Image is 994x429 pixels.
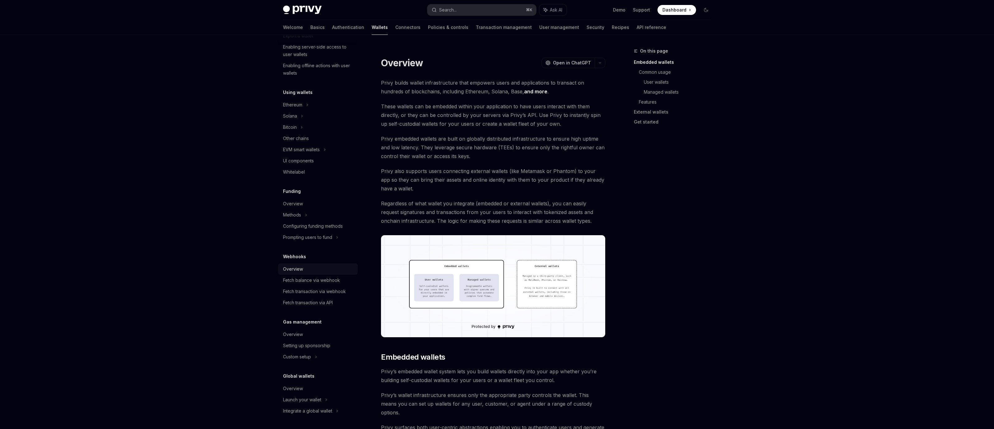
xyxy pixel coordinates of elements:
[283,342,330,349] div: Setting up sponsorship
[381,391,605,417] span: Privy’s wallet infrastructure ensures only the appropriate party controls the wallet. This means ...
[381,199,605,225] span: Regardless of what wallet you integrate (embedded or external wallets), you can easily request si...
[613,7,625,13] a: Demo
[278,133,358,144] a: Other chains
[278,221,358,232] a: Configuring funding methods
[283,396,321,403] div: Launch your wallet
[634,117,716,127] a: Get started
[634,107,716,117] a: External wallets
[428,20,468,35] a: Policies & controls
[612,20,629,35] a: Recipes
[283,157,314,165] div: UI components
[283,200,303,208] div: Overview
[657,5,696,15] a: Dashboard
[395,20,420,35] a: Connectors
[278,41,358,60] a: Enabling server-side access to user wallets
[587,20,604,35] a: Security
[381,235,605,337] img: images/walletoverview.png
[283,211,301,219] div: Methods
[278,383,358,394] a: Overview
[283,20,303,35] a: Welcome
[701,5,711,15] button: Toggle dark mode
[283,234,332,241] div: Prompting users to fund
[278,60,358,79] a: Enabling offline actions with user wallets
[381,102,605,128] span: These wallets can be embedded within your application to have users interact with them directly, ...
[283,253,306,260] h5: Webhooks
[283,353,311,361] div: Custom setup
[283,135,309,142] div: Other chains
[427,4,536,16] button: Search...⌘K
[524,88,547,95] a: and more
[283,168,305,176] div: Whitelabel
[283,299,333,306] div: Fetch transaction via API
[283,288,346,295] div: Fetch transaction via webhook
[639,67,716,77] a: Common usage
[283,43,354,58] div: Enabling server-side access to user wallets
[644,87,716,97] a: Managed wallets
[278,297,358,308] a: Fetch transaction via API
[539,4,567,16] button: Ask AI
[283,188,301,195] h5: Funding
[381,78,605,96] span: Privy builds wallet infrastructure that empowers users and applications to transact on hundreds o...
[372,20,388,35] a: Wallets
[439,6,457,14] div: Search...
[637,20,666,35] a: API reference
[283,62,354,77] div: Enabling offline actions with user wallets
[541,58,595,68] button: Open in ChatGPT
[283,112,297,120] div: Solana
[278,286,358,297] a: Fetch transaction via webhook
[381,367,605,385] span: Privy’s embedded wallet system lets you build wallets directly into your app whether you’re build...
[283,222,343,230] div: Configuring funding methods
[278,340,358,351] a: Setting up sponsorship
[381,134,605,161] span: Privy embedded wallets are built on globally distributed infrastructure to ensure high uptime and...
[526,7,532,12] span: ⌘ K
[550,7,562,13] span: Ask AI
[283,6,322,14] img: dark logo
[332,20,364,35] a: Authentication
[278,263,358,275] a: Overview
[644,77,716,87] a: User wallets
[283,89,313,96] h5: Using wallets
[662,7,686,13] span: Dashboard
[381,167,605,193] span: Privy also supports users connecting external wallets (like Metamask or Phantom) to your app so t...
[278,166,358,178] a: Whitelabel
[283,318,322,326] h5: Gas management
[278,275,358,286] a: Fetch balance via webhook
[640,47,668,55] span: On this page
[283,146,320,153] div: EVM smart wallets
[283,372,314,380] h5: Global wallets
[553,60,591,66] span: Open in ChatGPT
[283,265,303,273] div: Overview
[539,20,579,35] a: User management
[283,101,302,109] div: Ethereum
[278,198,358,209] a: Overview
[283,385,303,392] div: Overview
[283,277,340,284] div: Fetch balance via webhook
[283,331,303,338] div: Overview
[283,124,297,131] div: Bitcoin
[278,155,358,166] a: UI components
[639,97,716,107] a: Features
[381,352,445,362] span: Embedded wallets
[278,329,358,340] a: Overview
[310,20,325,35] a: Basics
[381,57,423,68] h1: Overview
[633,7,650,13] a: Support
[283,407,332,415] div: Integrate a global wallet
[634,57,716,67] a: Embedded wallets
[476,20,532,35] a: Transaction management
